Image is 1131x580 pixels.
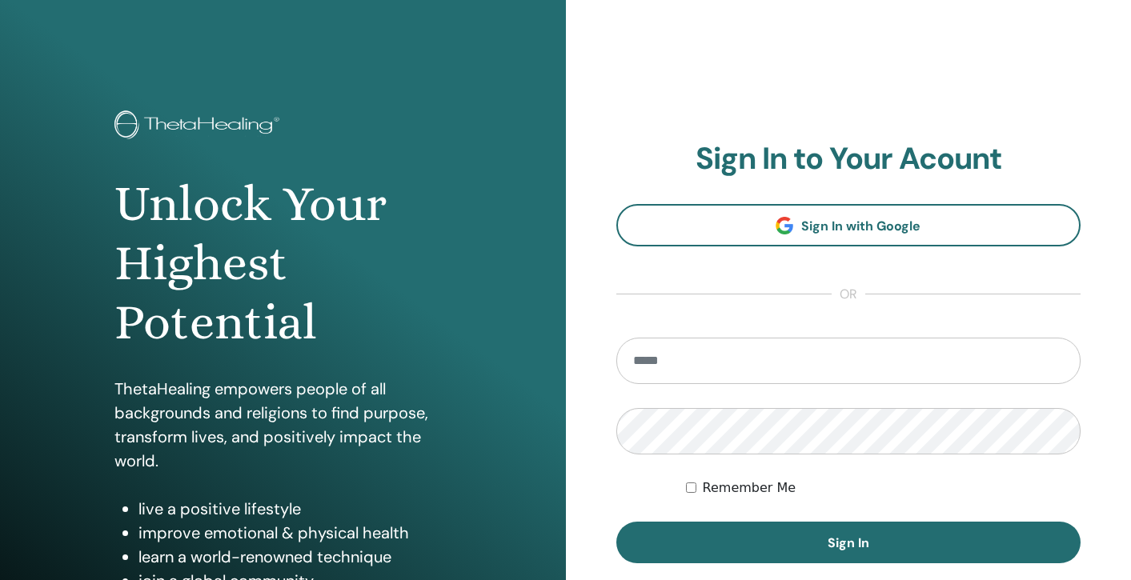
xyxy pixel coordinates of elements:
[832,285,865,304] span: or
[138,545,451,569] li: learn a world-renowned technique
[114,377,451,473] p: ThetaHealing empowers people of all backgrounds and religions to find purpose, transform lives, a...
[703,478,796,498] label: Remember Me
[686,478,1081,498] div: Keep me authenticated indefinitely or until I manually logout
[138,521,451,545] li: improve emotional & physical health
[138,497,451,521] li: live a positive lifestyle
[616,522,1081,563] button: Sign In
[114,174,451,353] h1: Unlock Your Highest Potential
[616,141,1081,178] h2: Sign In to Your Acount
[828,534,869,551] span: Sign In
[801,218,920,234] span: Sign In with Google
[616,204,1081,246] a: Sign In with Google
